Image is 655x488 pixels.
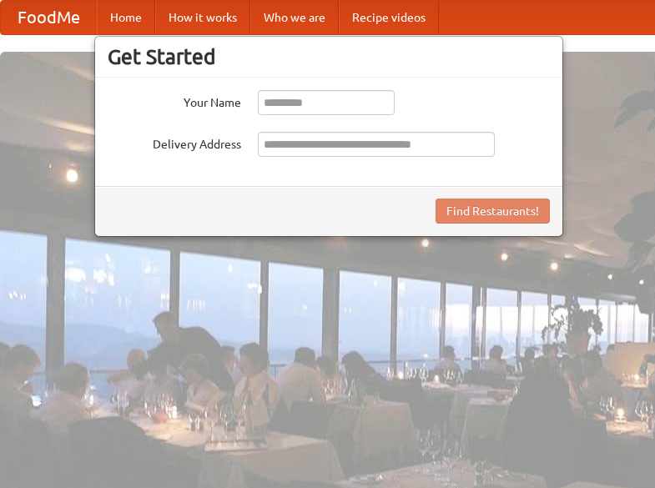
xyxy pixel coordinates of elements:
[108,90,241,111] label: Your Name
[436,199,550,224] button: Find Restaurants!
[1,1,97,34] a: FoodMe
[97,1,155,34] a: Home
[108,132,241,153] label: Delivery Address
[108,44,550,69] h3: Get Started
[339,1,439,34] a: Recipe videos
[155,1,250,34] a: How it works
[250,1,339,34] a: Who we are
